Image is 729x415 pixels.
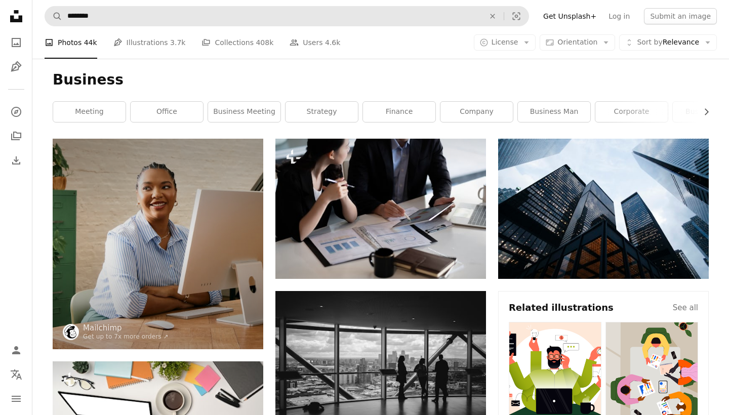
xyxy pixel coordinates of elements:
button: Language [6,364,26,385]
a: A woman smiling while working at a computer [53,239,263,248]
form: Find visuals sitewide [45,6,529,26]
img: Close up of business people discussing a financial plan with paperwork and digital tablet. [275,139,486,279]
button: scroll list to the right [697,102,709,122]
img: A woman smiling while working at a computer [53,139,263,349]
span: License [492,38,518,46]
a: corporate [595,102,668,122]
a: See all [673,302,698,314]
a: Explore [6,102,26,122]
a: Close up of business people discussing a financial plan with paperwork and digital tablet. [275,204,486,213]
a: Log in [602,8,636,24]
a: low angle photo of city high rise buildings during daytime [498,204,709,213]
a: Illustrations 3.7k [113,26,186,59]
a: Photos [6,32,26,53]
a: Users 4.6k [290,26,340,59]
h4: Related illustrations [509,302,614,314]
a: Mailchimp [83,323,169,333]
a: business man [518,102,590,122]
a: people standing inside city building [275,356,486,365]
span: 4.6k [325,37,340,48]
button: License [474,34,536,51]
img: Go to Mailchimp's profile [63,324,79,340]
button: Orientation [540,34,615,51]
button: Menu [6,389,26,409]
a: Get up to 7x more orders ↗ [83,333,169,340]
span: 408k [256,37,273,48]
button: Clear [481,7,504,26]
a: company [440,102,513,122]
a: Collections [6,126,26,146]
a: Get Unsplash+ [537,8,602,24]
a: finance [363,102,435,122]
span: Relevance [637,37,699,48]
button: Visual search [504,7,529,26]
button: Sort byRelevance [619,34,717,51]
img: low angle photo of city high rise buildings during daytime [498,139,709,279]
h1: Business [53,71,709,89]
a: business meeting [208,102,280,122]
span: Sort by [637,38,662,46]
a: Illustrations [6,57,26,77]
a: Home — Unsplash [6,6,26,28]
a: Log in / Sign up [6,340,26,360]
a: meeting [53,102,126,122]
span: Orientation [557,38,597,46]
a: office [131,102,203,122]
a: Download History [6,150,26,171]
button: Submit an image [644,8,717,24]
button: Search Unsplash [45,7,62,26]
a: Collections 408k [201,26,273,59]
a: strategy [286,102,358,122]
span: 3.7k [170,37,185,48]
